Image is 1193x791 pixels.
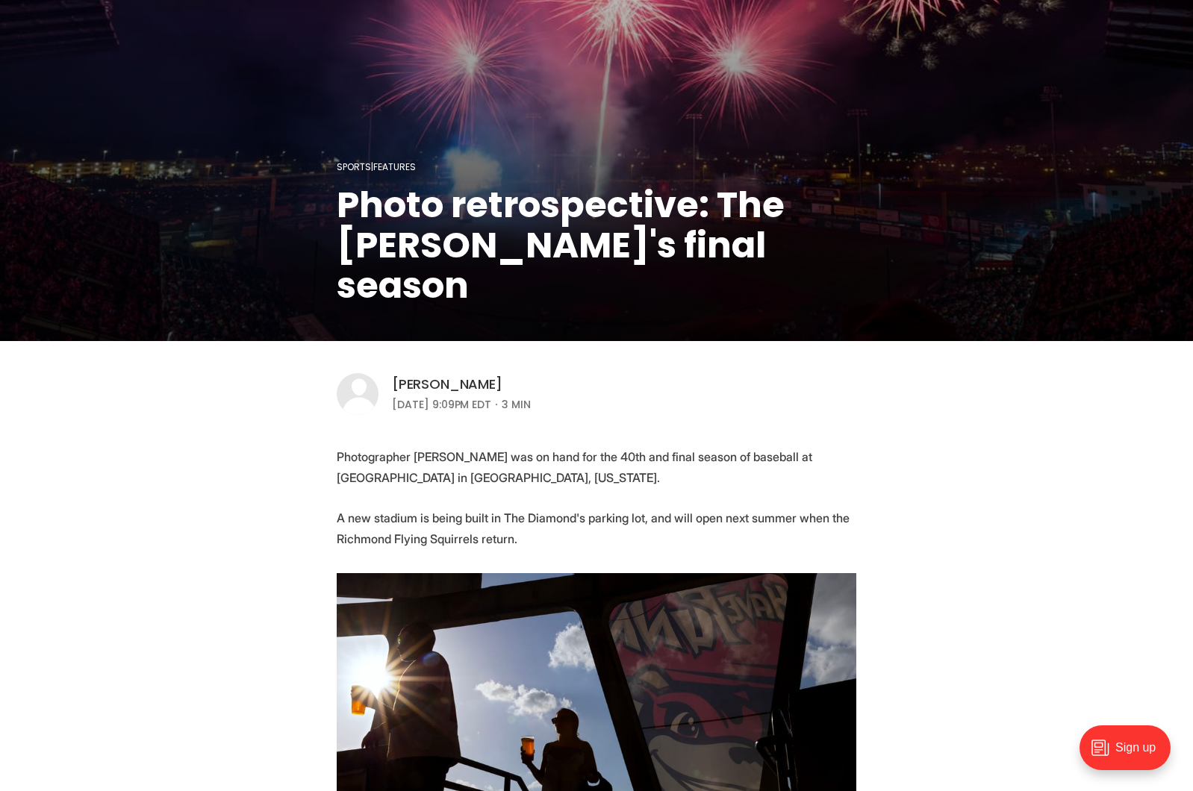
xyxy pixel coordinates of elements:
[502,395,531,413] span: 3 min
[373,160,416,173] a: Features
[337,160,371,173] a: Sports
[337,507,856,549] p: A new stadium is being built in The Diamond's parking lot, and will open next summer when the Ric...
[392,395,491,413] time: [DATE] 9:09PM EDT
[392,375,502,393] a: [PERSON_NAME]
[337,446,856,488] p: Photographer [PERSON_NAME] was on hand for the 40th and final season of baseball at [GEOGRAPHIC_D...
[337,158,856,176] div: |
[1067,718,1193,791] iframe: portal-trigger
[337,185,856,306] h1: Photo retrospective: The [PERSON_NAME]'s final season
